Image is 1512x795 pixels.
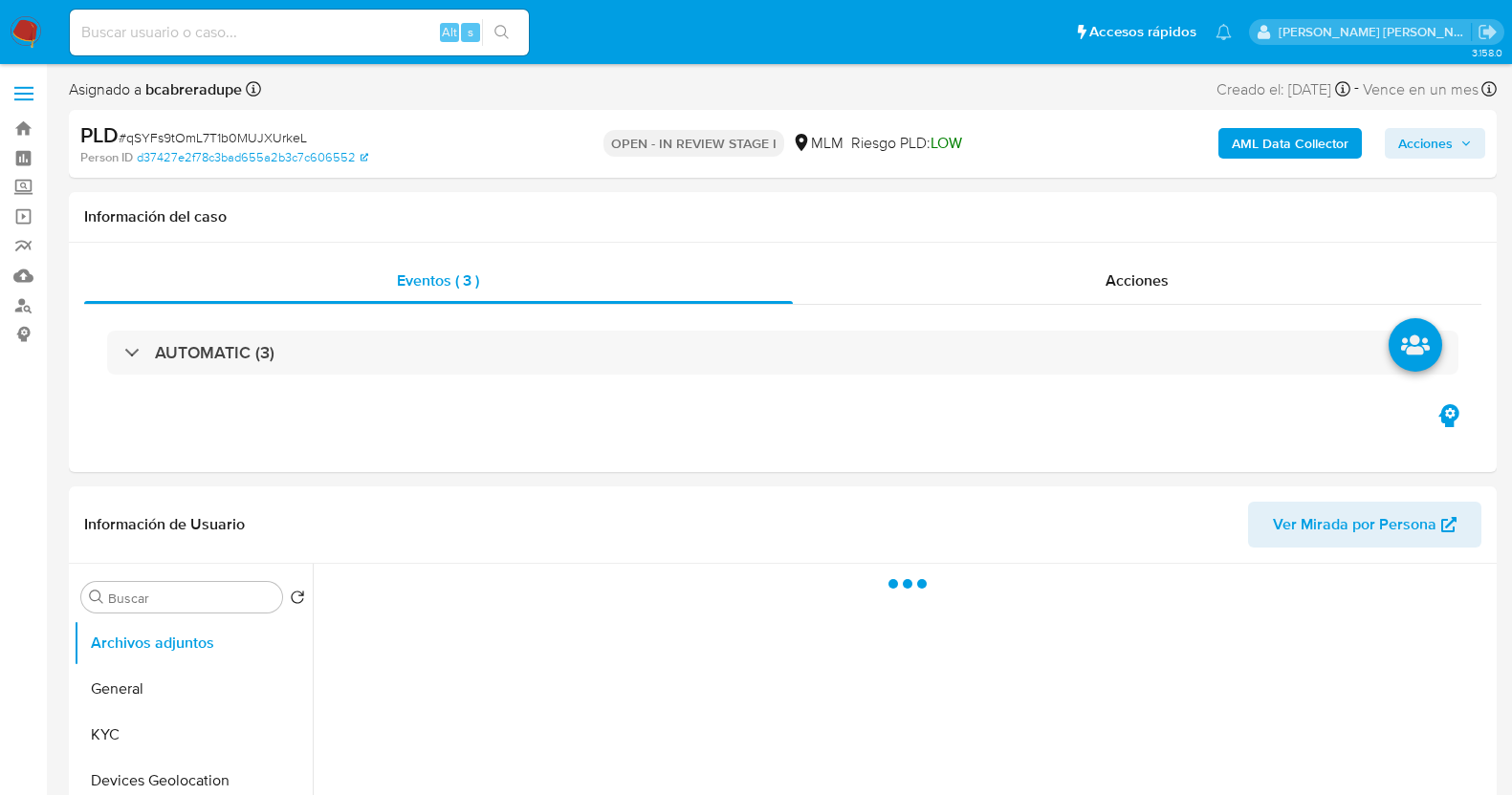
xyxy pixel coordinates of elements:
[69,79,242,100] span: Asignado a
[792,133,844,154] div: MLM
[1385,128,1485,159] button: Acciones
[70,20,529,45] input: Buscar usuario o caso...
[1248,502,1481,548] button: Ver Mirada por Persona
[468,23,473,41] span: s
[80,119,119,150] b: PLD
[482,19,521,46] button: search-icon
[108,590,274,607] input: Buscar
[1273,502,1436,548] span: Ver Mirada por Persona
[1232,128,1348,159] b: AML Data Collector
[74,620,313,666] button: Archivos adjuntos
[1218,128,1362,159] button: AML Data Collector
[107,331,1458,375] div: AUTOMATIC (3)
[84,207,1481,226] h1: Información del caso
[397,269,479,291] span: Eventos ( 3 )
[142,78,242,100] b: bcabreradupe
[84,515,245,534] h1: Información de Usuario
[290,590,305,611] button: Volver al orden por defecto
[137,149,368,166] a: d37427e2f78c3bad655a2b3c7c606552
[80,149,133,166] b: Person ID
[74,712,313,758] button: KYC
[155,342,274,363] h3: AUTOMATIC (3)
[1106,269,1169,291] span: Acciones
[1216,24,1232,40] a: Notificaciones
[851,133,962,154] span: Riesgo PLD:
[1279,23,1472,41] p: baltazar.cabreradupeyron@mercadolibre.com.mx
[442,23,457,41] span: Alt
[74,666,313,712] button: General
[89,590,104,605] button: Buscar
[119,128,307,147] span: # qSYFs9tOmL7T1b0MUJXUrkeL
[1363,79,1479,100] span: Vence en un mes
[1478,22,1498,42] a: Salir
[1354,76,1359,102] span: -
[603,130,784,157] p: OPEN - IN REVIEW STAGE I
[1089,22,1196,42] span: Accesos rápidos
[1398,128,1453,159] span: Acciones
[931,132,962,154] span: LOW
[1216,76,1350,102] div: Creado el: [DATE]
